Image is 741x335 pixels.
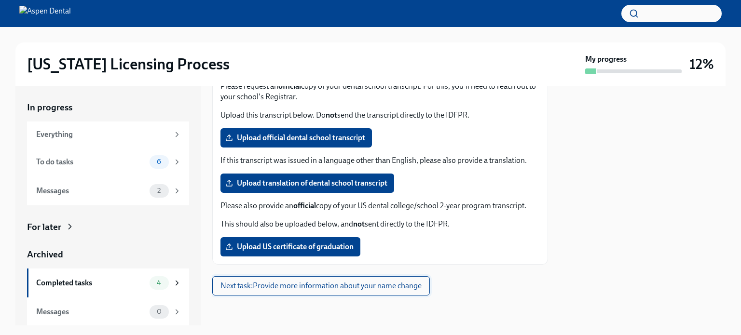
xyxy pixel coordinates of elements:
[151,187,166,194] span: 2
[27,121,189,147] a: Everything
[212,276,430,295] button: Next task:Provide more information about your name change
[220,219,540,229] p: This should also be uploaded below, and sent directly to the IDFPR.
[36,307,146,317] div: Messages
[36,278,146,288] div: Completed tasks
[220,110,540,121] p: Upload this transcript below. Do send the transcript directly to the IDFPR.
[220,201,540,211] p: Please also provide an copy of your US dental college/school 2-year program transcript.
[27,221,189,233] a: For later
[220,128,372,147] label: Upload official dental school transcript
[151,158,167,165] span: 6
[293,201,316,210] strong: official
[585,54,627,65] strong: My progress
[220,237,360,256] label: Upload US certificate of graduation
[27,297,189,326] a: Messages0
[36,157,146,167] div: To do tasks
[227,242,354,252] span: Upload US certificate of graduation
[220,174,394,193] label: Upload translation of dental school transcript
[27,268,189,297] a: Completed tasks4
[220,281,422,291] span: Next task : Provide more information about your name change
[227,178,387,188] span: Upload translation of dental school transcript
[27,147,189,176] a: To do tasks6
[27,176,189,205] a: Messages2
[220,81,540,102] p: Please request an copy of your dental school transcript. For this, you'll need to reach out to yo...
[220,155,540,166] p: If this transcript was issued in a language other than English, please also provide a translation.
[36,186,146,196] div: Messages
[151,279,167,286] span: 4
[27,54,230,74] h2: [US_STATE] Licensing Process
[689,55,714,73] h3: 12%
[27,221,61,233] div: For later
[227,133,365,143] span: Upload official dental school transcript
[27,101,189,114] a: In progress
[27,248,189,261] a: Archived
[36,129,169,140] div: Everything
[353,219,365,228] strong: not
[326,110,337,120] strong: not
[151,308,167,315] span: 0
[19,6,71,21] img: Aspen Dental
[278,81,301,91] strong: official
